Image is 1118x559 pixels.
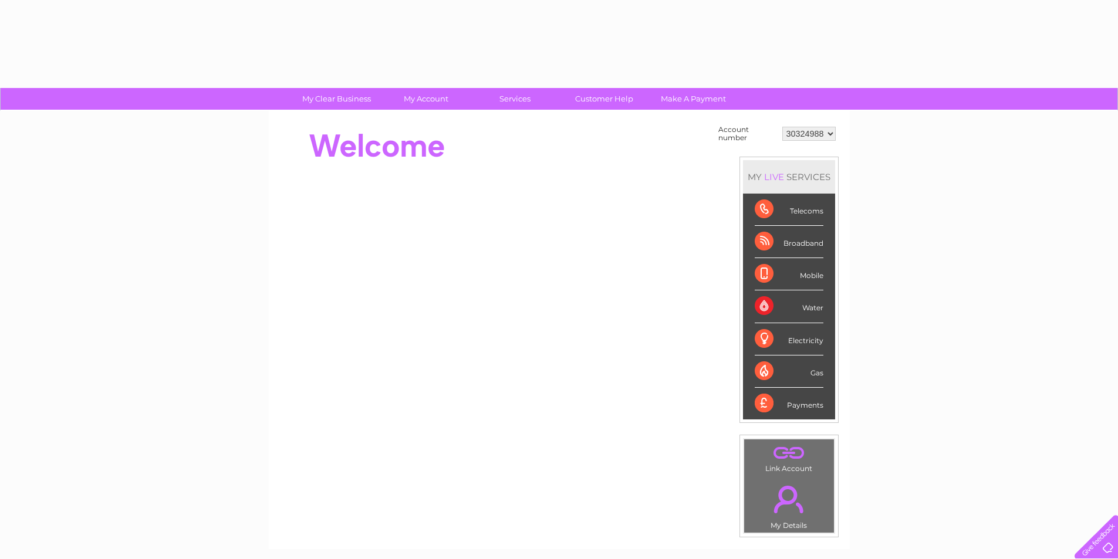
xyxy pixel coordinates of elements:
a: Customer Help [556,88,653,110]
div: Broadband [755,226,823,258]
a: My Account [377,88,474,110]
td: Account number [715,123,779,145]
div: Payments [755,388,823,419]
div: MY SERVICES [743,160,835,194]
div: Mobile [755,258,823,290]
a: . [747,479,831,520]
div: Electricity [755,323,823,355]
td: My Details [744,476,835,533]
a: Make A Payment [645,88,742,110]
div: LIVE [762,171,786,182]
div: Gas [755,355,823,388]
div: Telecoms [755,194,823,226]
a: My Clear Business [288,88,385,110]
td: Link Account [744,439,835,476]
a: . [747,442,831,463]
div: Water [755,290,823,323]
a: Services [467,88,563,110]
